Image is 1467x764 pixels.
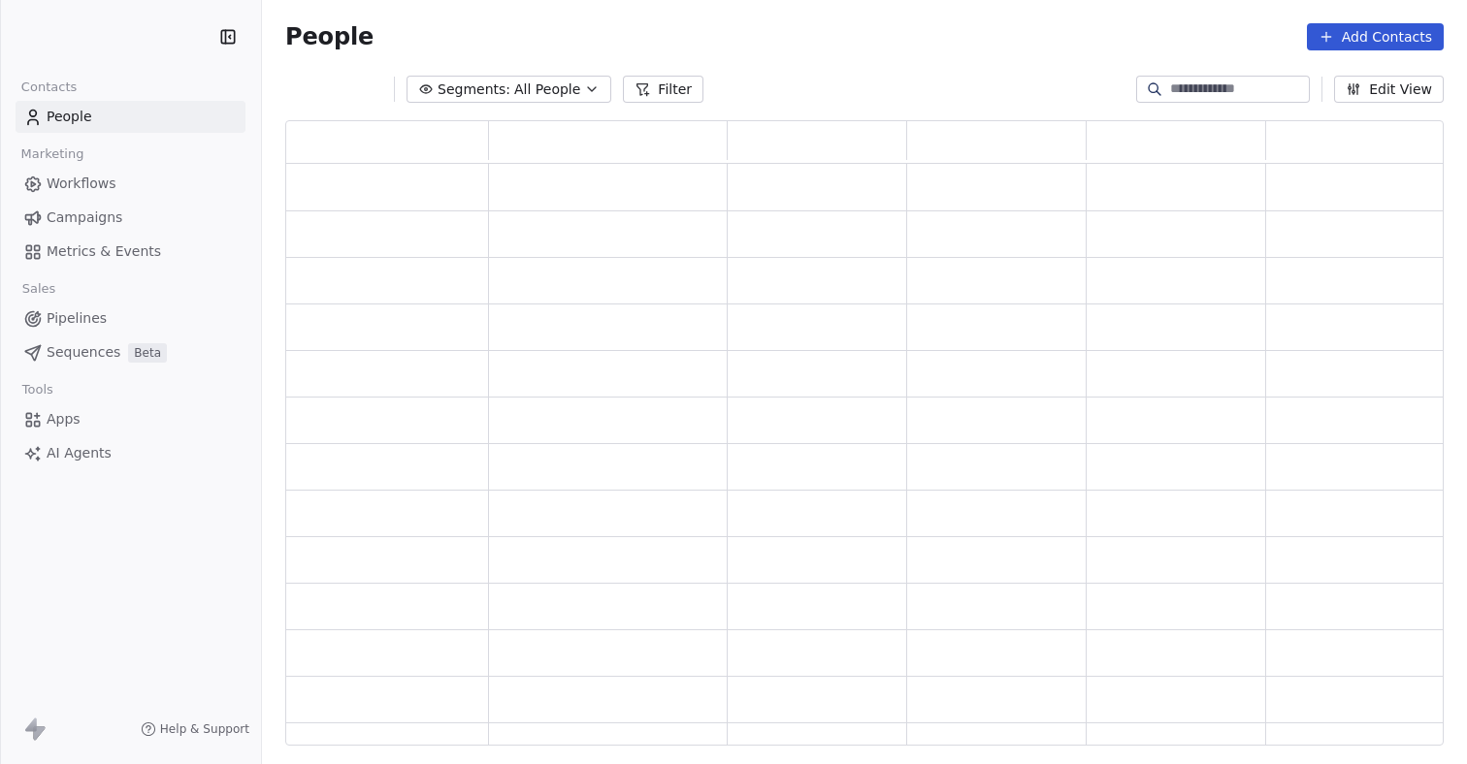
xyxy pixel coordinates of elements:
a: People [16,101,245,133]
span: Metrics & Events [47,241,161,262]
a: Apps [16,403,245,435]
span: Sales [14,274,64,303]
a: SequencesBeta [16,336,245,368]
a: Metrics & Events [16,236,245,268]
span: Tools [14,375,61,404]
span: Campaigns [47,207,122,228]
a: Campaigns [16,202,245,234]
span: All People [514,80,580,100]
span: People [47,107,92,127]
a: Workflows [16,168,245,200]
span: Beta [128,343,167,363]
span: Marketing [13,140,92,169]
span: Pipelines [47,308,107,329]
span: AI Agents [47,443,112,463]
span: Segments: [438,80,510,100]
button: Add Contacts [1307,23,1444,50]
span: Help & Support [160,721,249,737]
span: Contacts [13,73,85,102]
span: Sequences [47,342,120,363]
span: People [285,22,374,51]
span: Apps [47,409,81,430]
button: Filter [623,76,703,103]
button: Edit View [1334,76,1444,103]
a: Pipelines [16,302,245,334]
a: Help & Support [141,721,249,737]
span: Workflows [47,174,116,194]
div: grid [286,164,1446,747]
a: AI Agents [16,437,245,469]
